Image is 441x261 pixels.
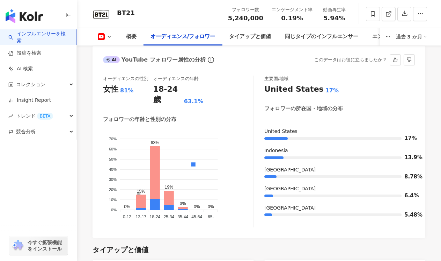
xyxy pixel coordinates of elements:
[37,113,53,120] div: BETA
[264,84,324,95] div: United States
[109,188,117,192] tspan: 20%
[264,167,415,174] div: [GEOGRAPHIC_DATA]
[407,57,412,62] span: dislike
[229,33,271,41] div: タイアップと価値
[8,114,13,119] span: rise
[228,14,263,22] span: 5,240,000
[9,236,68,255] a: chrome extension今すぐ拡張機能をインストール
[150,33,215,41] div: オーディエンス/フォロワー
[109,177,117,182] tspan: 30%
[6,9,43,23] img: logo
[28,239,66,252] span: 今すぐ拡張機能をインストール
[404,155,415,160] span: 13.9%
[8,65,33,72] a: AI 検索
[264,185,415,192] div: [GEOGRAPHIC_DATA]
[184,98,204,105] div: 63.1%
[109,157,117,161] tspan: 50%
[208,214,214,219] tspan: 65-
[103,56,120,63] div: AI
[16,77,45,92] span: コレクション
[103,56,206,64] div: YouTube フォロワー属性の分析
[404,193,415,198] span: 6.4%
[264,76,288,82] div: 主要国/地域
[150,214,161,219] tspan: 18-24
[103,76,148,82] div: オーディエンスの性別
[117,8,135,17] div: BT21
[109,137,117,141] tspan: 70%
[109,167,117,171] tspan: 40%
[132,192,141,197] span: 男
[16,124,36,140] span: 競合分析
[228,6,263,13] div: フォロワー数
[393,57,398,62] span: like
[126,33,137,41] div: 概要
[93,245,148,255] div: タイアップと価値
[404,212,415,218] span: 5.48%
[123,214,131,219] tspan: 0-12
[8,50,41,57] a: 投稿を検索
[281,15,303,22] span: 0.19%
[404,174,415,179] span: 8.78%
[8,97,51,104] a: Insight Report
[272,6,313,13] div: エンゲージメント率
[191,214,202,219] tspan: 45-64
[111,208,117,212] tspan: 0%
[264,205,415,212] div: [GEOGRAPHIC_DATA]
[103,84,118,95] div: 女性
[136,214,147,219] tspan: 13-17
[264,147,415,154] div: Indonesia
[264,128,415,135] div: United States
[404,136,415,141] span: 17%
[177,214,188,219] tspan: 35-44
[285,33,358,41] div: 同じタイプのインフルエンサー
[91,3,112,24] img: KOL Avatar
[103,116,176,123] div: フォロワーの年齢と性別の分布
[109,198,117,202] tspan: 10%
[323,15,345,22] span: 5.94%
[314,55,387,65] div: このデータはお役に立ちましたか？
[325,87,339,94] div: 17%
[264,105,343,112] div: フォロワーの所在国・地域の分布
[321,6,347,13] div: 動画再生率
[207,56,215,64] span: info-circle
[372,33,425,41] div: エンゲージメント分析
[16,108,53,124] span: トレンド
[109,147,117,151] tspan: 60%
[153,76,199,82] div: オーディエンスの年齢
[163,214,174,219] tspan: 25-34
[8,30,70,44] a: searchインフルエンサーを検索
[11,240,24,251] img: chrome extension
[396,31,427,42] div: 過去 3 か月
[120,87,133,94] div: 81%
[153,84,182,106] div: 18-24 歲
